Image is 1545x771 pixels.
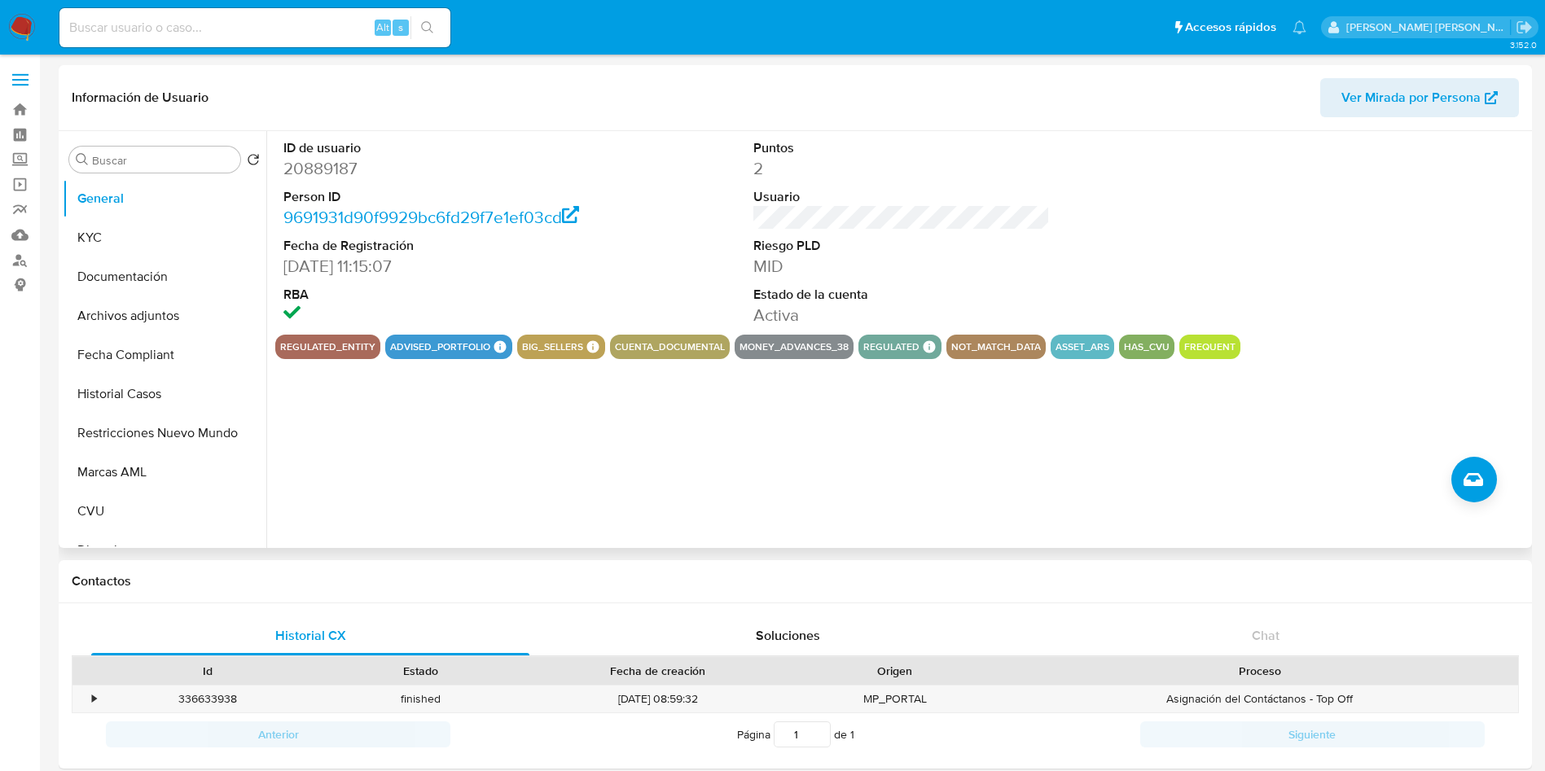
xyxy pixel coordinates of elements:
h1: Contactos [72,573,1519,589]
dt: Estado de la cuenta [753,286,1051,304]
button: Historial Casos [63,375,266,414]
h1: Información de Usuario [72,90,208,106]
div: Fecha de creación [539,663,777,679]
button: frequent [1184,344,1236,350]
button: Documentación [63,257,266,296]
dd: 20889187 [283,157,581,180]
div: • [92,691,96,707]
button: Volver al orden por defecto [247,153,260,171]
button: cuenta_documental [615,344,725,350]
button: search-icon [410,16,444,39]
button: regulated [863,344,920,350]
a: 9691931d90f9929bc6fd29f7e1ef03cd [283,205,579,229]
span: s [398,20,403,35]
button: big_sellers [522,344,583,350]
dt: Usuario [753,188,1051,206]
div: Proceso [1013,663,1507,679]
dt: Riesgo PLD [753,237,1051,255]
p: sandra.helbardt@mercadolibre.com [1346,20,1511,35]
dd: Activa [753,304,1051,326]
button: Buscar [76,153,89,166]
button: not_match_data [951,344,1041,350]
div: finished [314,686,528,712]
div: Origen [800,663,990,679]
button: Fecha Compliant [63,335,266,375]
button: regulated_entity [280,344,375,350]
span: Historial CX [275,626,346,645]
a: Salir [1516,19,1533,36]
button: General [63,179,266,218]
dt: ID de usuario [283,139,581,157]
div: Asignación del Contáctanos - Top Off [1002,686,1518,712]
button: Marcas AML [63,453,266,492]
input: Buscar usuario o caso... [59,17,450,38]
button: CVU [63,492,266,531]
button: Anterior [106,721,450,747]
button: Siguiente [1140,721,1485,747]
span: Ver Mirada por Persona [1341,78,1481,117]
dd: 2 [753,157,1051,180]
div: [DATE] 08:59:32 [528,686,788,712]
span: Accesos rápidos [1185,19,1276,36]
dd: MID [753,255,1051,278]
div: MP_PORTAL [788,686,1002,712]
span: 1 [850,726,854,743]
dt: Fecha de Registración [283,237,581,255]
button: money_advances_38 [740,344,849,350]
button: has_cvu [1124,344,1170,350]
button: Archivos adjuntos [63,296,266,335]
button: asset_ars [1056,344,1109,350]
span: Chat [1252,626,1279,645]
div: Estado [326,663,516,679]
button: advised_portfolio [390,344,490,350]
dt: Puntos [753,139,1051,157]
span: Soluciones [756,626,820,645]
button: Ver Mirada por Persona [1320,78,1519,117]
dd: [DATE] 11:15:07 [283,255,581,278]
dt: Person ID [283,188,581,206]
a: Notificaciones [1293,20,1306,34]
span: Página de [737,721,854,747]
button: KYC [63,218,266,257]
button: Direcciones [63,531,266,570]
span: Alt [376,20,389,35]
input: Buscar [92,153,234,168]
button: Restricciones Nuevo Mundo [63,414,266,453]
div: Id [112,663,303,679]
div: 336633938 [101,686,314,712]
dt: RBA [283,286,581,304]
